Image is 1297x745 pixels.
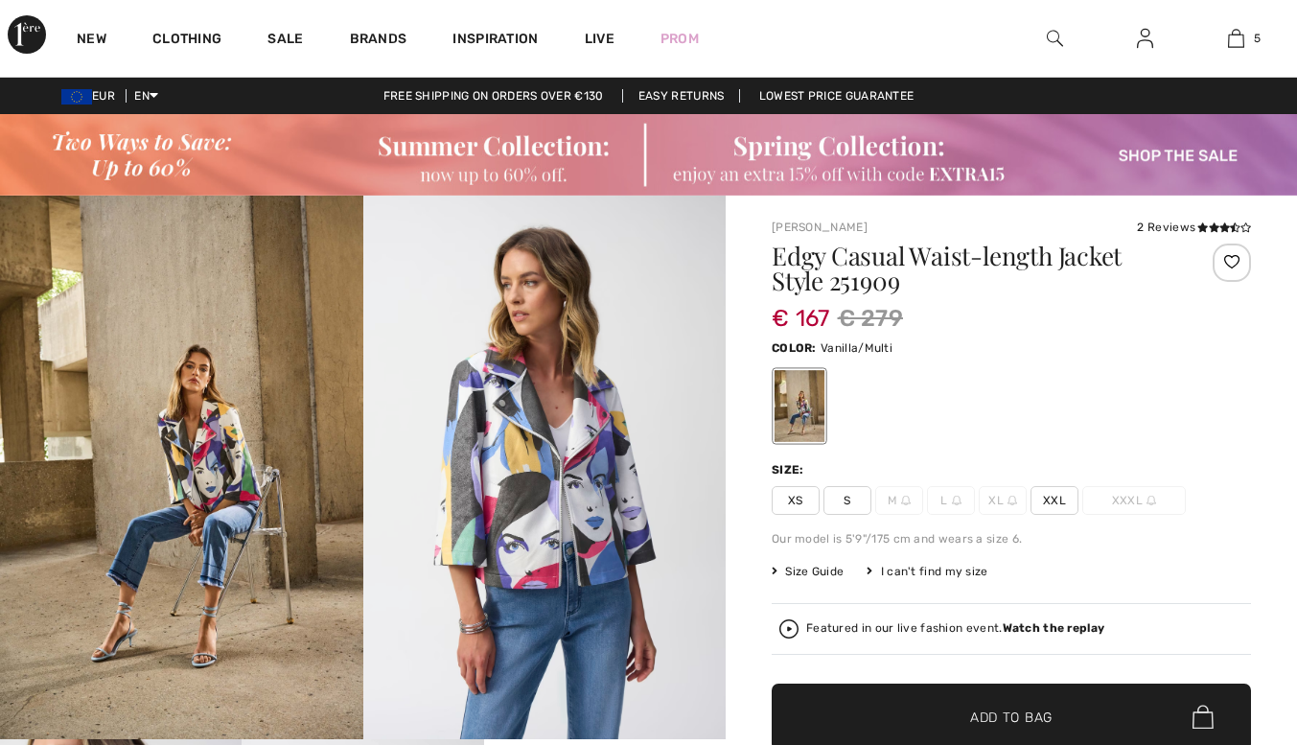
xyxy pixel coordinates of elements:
span: EUR [61,89,123,103]
strong: Watch the replay [1003,621,1105,635]
a: 5 [1192,27,1281,50]
span: XL [979,486,1027,515]
span: Size Guide [772,563,844,580]
span: € 279 [838,301,904,336]
img: ring-m.svg [1007,496,1017,505]
img: search the website [1047,27,1063,50]
div: Featured in our live fashion event. [806,622,1104,635]
h1: Edgy Casual Waist-length Jacket Style 251909 [772,244,1171,293]
span: S [823,486,871,515]
img: 1ère Avenue [8,15,46,54]
span: XS [772,486,820,515]
img: Euro [61,89,92,105]
span: XXL [1031,486,1078,515]
a: [PERSON_NAME] [772,221,868,234]
a: Prom [660,29,699,49]
span: Inspiration [452,31,538,51]
a: Clothing [152,31,221,51]
span: L [927,486,975,515]
span: Add to Bag [970,707,1053,727]
span: M [875,486,923,515]
a: Live [585,29,614,49]
div: Vanilla/Multi [775,370,824,442]
a: Free shipping on orders over €130 [368,89,619,103]
a: Sign In [1122,27,1169,51]
div: Our model is 5'9"/175 cm and wears a size 6. [772,530,1251,547]
span: 5 [1254,30,1261,47]
span: Vanilla/Multi [821,341,892,355]
span: EN [134,89,158,103]
img: ring-m.svg [952,496,961,505]
a: Lowest Price Guarantee [744,89,930,103]
img: My Info [1137,27,1153,50]
div: 2 Reviews [1137,219,1251,236]
div: I can't find my size [867,563,987,580]
span: € 167 [772,286,830,332]
img: My Bag [1228,27,1244,50]
img: Bag.svg [1193,705,1214,730]
img: ring-m.svg [901,496,911,505]
a: New [77,31,106,51]
span: Color: [772,341,817,355]
a: Brands [350,31,407,51]
span: XXXL [1082,486,1186,515]
img: Edgy Casual Waist-Length Jacket Style 251909. 2 [363,196,727,739]
div: Size: [772,461,808,478]
img: Watch the replay [779,619,799,639]
img: ring-m.svg [1146,496,1156,505]
a: Sale [267,31,303,51]
a: Easy Returns [622,89,741,103]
